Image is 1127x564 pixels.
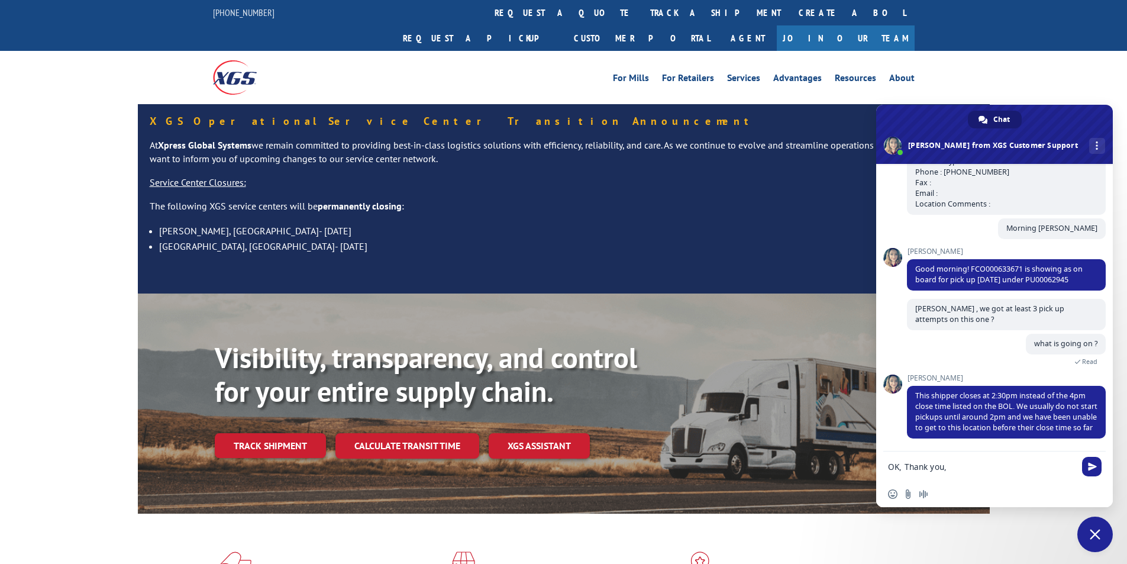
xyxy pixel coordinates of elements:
a: For Retailers [662,73,714,86]
span: [PERSON_NAME] , we got at least 3 pick up attempts on this one ? [915,304,1064,324]
a: XGS ASSISTANT [489,433,590,459]
a: About [889,73,915,86]
li: [PERSON_NAME], [GEOGRAPHIC_DATA]- [DATE] [159,223,978,239]
li: [GEOGRAPHIC_DATA], [GEOGRAPHIC_DATA]- [DATE] [159,239,978,254]
span: Send a file [903,489,913,499]
u: Service Center Closures: [150,176,246,188]
p: At we remain committed to providing best-in-class logistics solutions with efficiency, reliabilit... [150,138,978,176]
a: Track shipment [215,433,326,458]
span: what is going on ? [1034,339,1097,349]
a: Resources [835,73,876,86]
a: Chat [968,111,1022,128]
h5: XGS Operational Service Center Transition Announcement [150,116,978,127]
span: [PERSON_NAME] [907,247,1106,256]
b: Visibility, transparency, and control for your entire supply chain. [215,339,637,410]
textarea: Compose your message... [888,452,1077,481]
a: Agent [719,25,777,51]
p: The following XGS service centers will be : [150,199,978,223]
span: Morning [PERSON_NAME] [1006,223,1097,233]
a: [PHONE_NUMBER] [213,7,275,18]
strong: permanently closing [318,200,402,212]
span: Chat [993,111,1010,128]
span: Good morning! FCO000633671 is showing as on board for pick up [DATE] under PU00062945 [915,264,1083,285]
a: Close chat [1077,517,1113,552]
span: Send [1082,457,1102,476]
a: Customer Portal [565,25,719,51]
a: Request a pickup [394,25,565,51]
span: Insert an emoji [888,489,897,499]
a: Services [727,73,760,86]
span: Audio message [919,489,928,499]
a: Advantages [773,73,822,86]
a: Join Our Team [777,25,915,51]
span: This shipper closes at 2:30pm instead of the 4pm close time listed on the BOL. We usually do not ... [915,391,1097,433]
strong: Xpress Global Systems [158,139,251,151]
a: Calculate transit time [335,433,479,459]
span: Read [1082,357,1097,366]
a: For Mills [613,73,649,86]
span: [PERSON_NAME] [907,374,1106,382]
